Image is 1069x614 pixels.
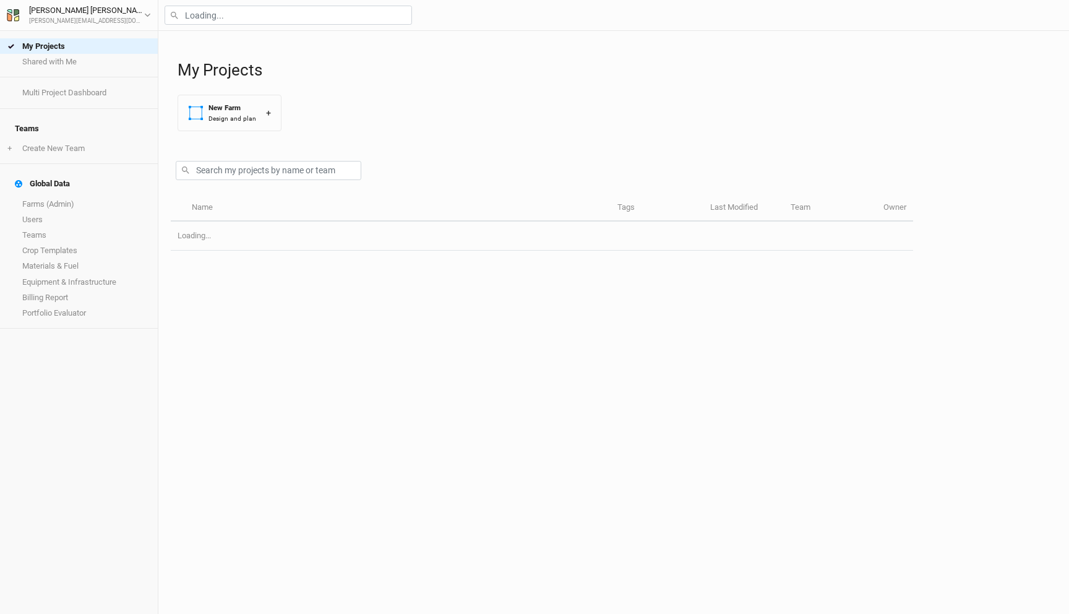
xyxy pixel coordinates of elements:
th: Owner [877,195,913,222]
div: Design and plan [208,114,256,123]
th: Team [784,195,877,222]
div: [PERSON_NAME][EMAIL_ADDRESS][DOMAIN_NAME] [29,17,144,26]
th: Name [184,195,610,222]
div: + [266,106,271,119]
th: Tags [611,195,703,222]
span: + [7,144,12,153]
button: New FarmDesign and plan+ [178,95,281,131]
h4: Teams [7,116,150,141]
div: Global Data [15,179,70,189]
div: [PERSON_NAME] [PERSON_NAME] [29,4,144,17]
input: Search my projects by name or team [176,161,361,180]
input: Loading... [165,6,412,25]
h1: My Projects [178,61,1057,80]
th: Last Modified [703,195,784,222]
div: New Farm [208,103,256,113]
button: [PERSON_NAME] [PERSON_NAME][PERSON_NAME][EMAIL_ADDRESS][DOMAIN_NAME] [6,4,152,26]
td: Loading... [171,222,913,251]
